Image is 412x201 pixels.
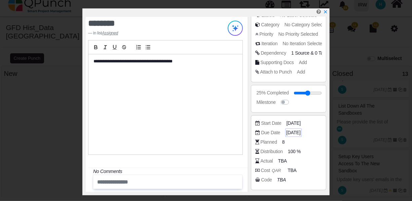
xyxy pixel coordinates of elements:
div: Milestone [257,99,276,106]
div: Dependency [261,50,286,57]
span: No Iteration Selected [283,41,325,46]
span: [DATE] [286,129,300,136]
div: Code [261,176,272,183]
span: Add [299,60,307,65]
i: No Comments [93,169,122,174]
div: Planned [260,139,277,146]
div: Iteration [261,40,277,47]
span: [DATE] [286,120,300,127]
span: 8 [282,139,285,146]
span: Add [297,69,305,75]
div: Actual [260,157,273,165]
div: Due Date [261,129,280,136]
span: 100 % [288,148,301,155]
span: No Label Selected [280,12,317,18]
i: Help [316,9,321,14]
div: Cost [261,167,283,174]
svg: x [323,9,328,14]
span: TBA [278,157,287,165]
div: Attach to Punch [260,68,292,76]
i: TBA [277,177,286,182]
span: No Category Selected [285,22,329,27]
span: 0 Target [315,50,331,56]
span: & [291,50,331,57]
cite: Source Title [102,31,118,35]
div: Start Date [261,120,281,127]
footer: in list [88,30,215,36]
div: 25% Completed [257,89,289,96]
div: Category [261,21,279,28]
span: No Priority Selected [278,31,318,37]
div: Priority [259,31,273,38]
span: TBA [288,167,296,174]
div: Supporting Docs [260,59,294,66]
div: Distribution [260,148,283,155]
img: Try writing with AI [228,21,243,36]
i: QAR [270,166,283,175]
u: Assigned [102,31,118,35]
span: <div class="badge badge-secondary"> Review CSV file by internal IT staff before Migration FS</div> [291,50,309,56]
